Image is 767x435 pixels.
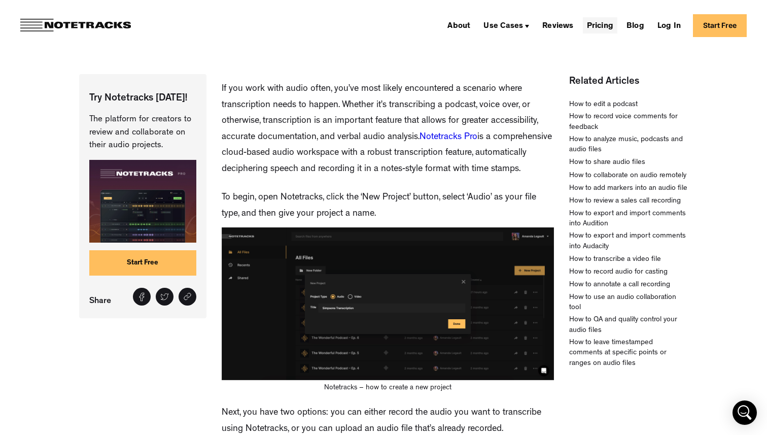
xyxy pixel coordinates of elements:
a: How to QA and quality control your audio files [569,315,688,336]
div: Use Cases [483,22,523,30]
a: How to leave timestamped comments at specific points or ranges on audio files [569,338,688,369]
p: If you work with audio often, you’ve most likely encountered a scenario where transcription needs... [222,82,554,178]
a: Blog [622,17,648,34]
a: How to transcribe a video file [569,255,661,265]
a: How to review a sales call recording [569,196,681,207]
div: Open Intercom Messenger [733,400,757,425]
a: Reviews [538,17,577,34]
a: How to analyze music, podcasts and audio files [569,135,688,156]
a: Notetracks Pro [420,133,477,142]
a: How to annotate a call recording [569,280,670,290]
p: Try Notetracks [DATE]! [89,92,196,106]
a: Start Free [693,14,747,37]
a: About [443,17,474,34]
a: How to export and import comments into Audacity [569,231,688,252]
a: How to share audio files [569,158,645,168]
a: How to use an audio collaboration tool [569,293,688,314]
p: Share [89,293,116,308]
img: Share link icon [183,292,192,301]
a: Start Free [89,250,196,276]
a: How to export and import comments into Audition [569,209,688,230]
h2: Related Articles [569,74,688,89]
a: Log In [653,17,685,34]
a: How to collaborate on audio remotely [569,171,686,181]
a: Pricing [583,17,617,34]
p: To begin, open Notetracks, click the ‘New Project’ button, select ‘Audio’ as your file type, and ... [222,190,554,222]
figcaption: Notetracks – how to create a new project [222,383,554,393]
a: How to record audio for casting [569,267,668,278]
a: How to record voice comments for feedback [569,112,688,133]
div: Use Cases [479,17,533,34]
p: The platform for creators to review and collaborate on their audio projects. [89,113,196,152]
a: Share on Facebook [133,288,151,306]
a: How to edit a podcast [569,100,638,110]
a: How to add markers into an audio file [569,184,687,194]
a: Tweet [156,288,173,306]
